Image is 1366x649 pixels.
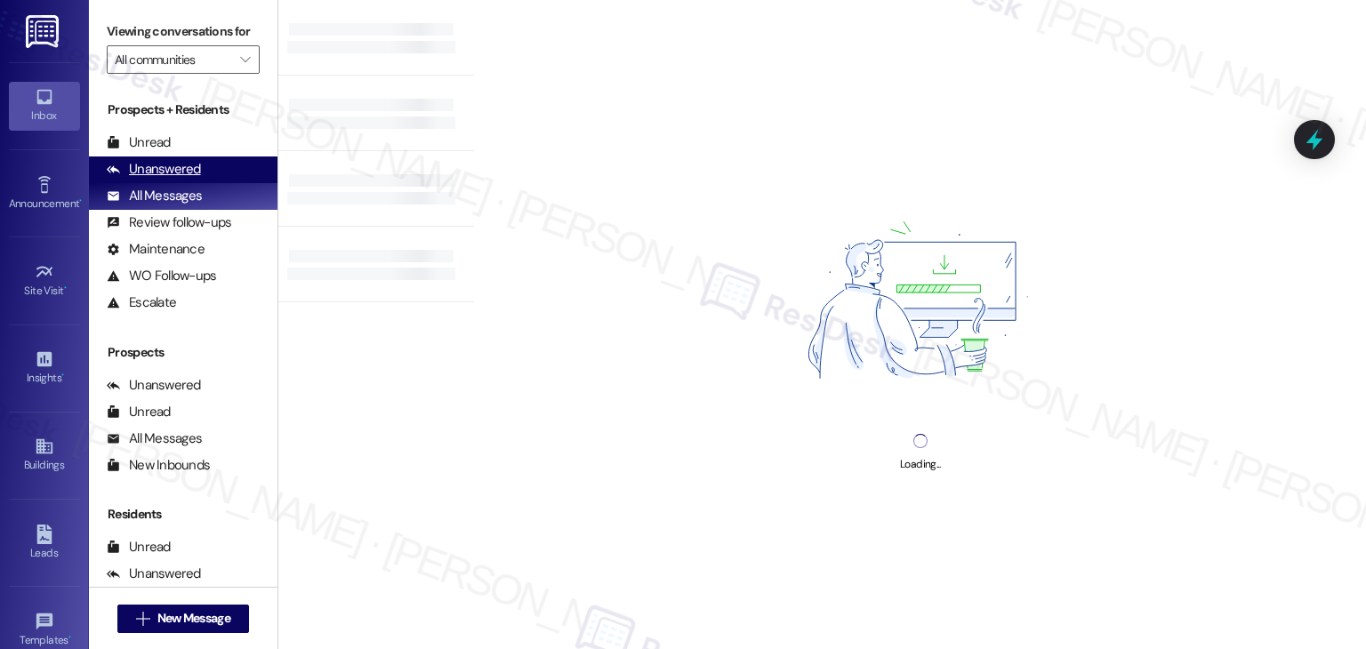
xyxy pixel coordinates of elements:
div: Review follow-ups [107,213,231,232]
span: • [64,282,67,294]
a: Insights • [9,344,80,392]
img: ResiDesk Logo [26,15,62,48]
div: Unanswered [107,376,201,395]
i:  [136,612,149,626]
div: Escalate [107,293,176,312]
div: Unread [107,403,171,421]
div: Unread [107,538,171,557]
i:  [240,52,250,67]
div: Prospects [89,343,277,362]
div: Maintenance [107,240,205,259]
div: Unanswered [107,565,201,583]
span: • [79,195,82,207]
div: Unanswered [107,160,201,179]
a: Site Visit • [9,257,80,305]
div: Loading... [900,455,940,474]
label: Viewing conversations for [107,18,260,45]
div: Prospects + Residents [89,100,277,119]
span: • [61,369,64,381]
div: Residents [89,505,277,524]
div: All Messages [107,187,202,205]
a: Buildings [9,431,80,479]
span: New Message [157,609,230,628]
span: • [68,631,71,644]
div: New Inbounds [107,456,210,475]
div: All Messages [107,429,202,448]
a: Leads [9,519,80,567]
div: Unread [107,133,171,152]
input: All communities [115,45,231,74]
button: New Message [117,605,249,633]
a: Inbox [9,82,80,130]
div: WO Follow-ups [107,267,216,285]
